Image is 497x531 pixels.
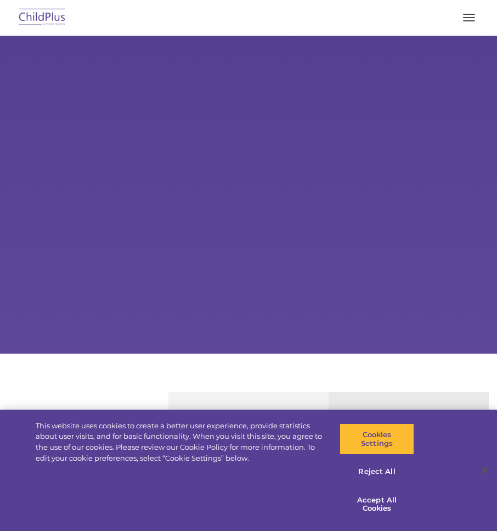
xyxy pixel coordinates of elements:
[340,423,414,455] button: Cookies Settings
[340,489,414,520] button: Accept All Cookies
[340,460,414,483] button: Reject All
[473,458,497,482] button: Close
[16,5,68,31] img: ChildPlus by Procare Solutions
[36,421,325,463] div: This website uses cookies to create a better user experience, provide statistics about user visit...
